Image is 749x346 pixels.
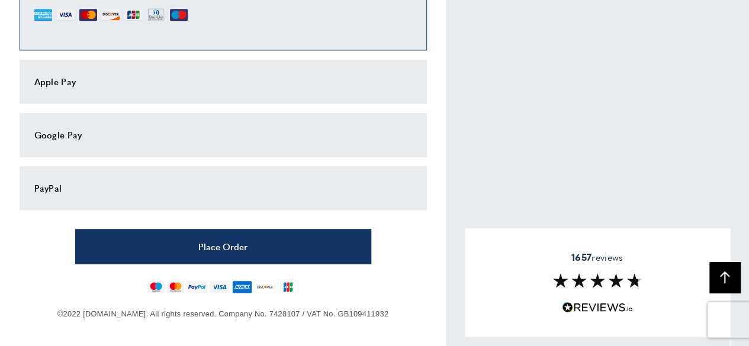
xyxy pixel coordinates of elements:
img: DI.png [102,6,120,24]
img: VI.png [57,6,75,24]
img: maestro [147,280,165,293]
img: mastercard [167,280,184,293]
button: Place Order [75,229,371,264]
img: american-express [232,280,253,293]
div: PayPal [34,181,412,195]
img: DN.png [147,6,166,24]
img: paypal [187,280,207,293]
img: MC.png [79,6,97,24]
img: JCB.png [124,6,142,24]
span: reviews [571,251,623,263]
img: visa [210,280,229,293]
div: Apple Pay [34,75,412,89]
span: ©2022 [DOMAIN_NAME]. All rights reserved. Company No. 7428107 / VAT No. GB109411932 [57,309,388,318]
div: Google Pay [34,128,412,142]
img: discover [255,280,275,293]
img: Reviews.io 5 stars [562,302,633,313]
img: MI.png [170,6,188,24]
img: AE.png [34,6,52,24]
img: jcb [278,280,298,293]
strong: 1657 [571,250,592,264]
img: Reviews section [553,273,642,287]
